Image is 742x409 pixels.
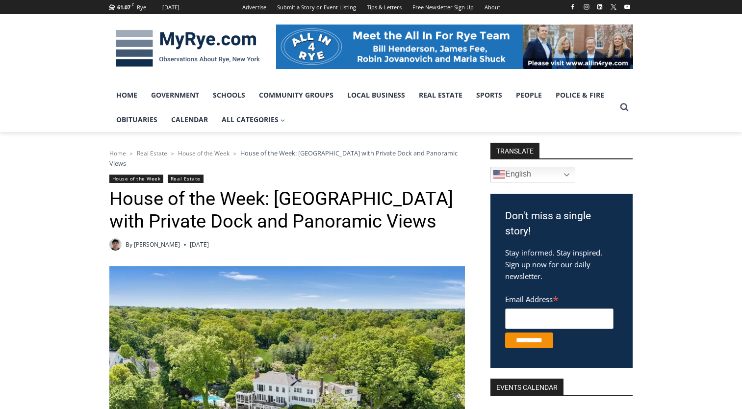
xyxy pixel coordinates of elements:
[233,150,236,157] span: >
[490,143,539,158] strong: TRANSLATE
[621,1,633,13] a: YouTube
[215,107,292,132] a: All Categories
[109,238,122,251] a: Author image
[109,149,126,157] a: Home
[126,240,132,249] span: By
[134,240,180,249] a: [PERSON_NAME]
[162,3,179,12] div: [DATE]
[171,150,174,157] span: >
[222,114,285,125] span: All Categories
[615,99,633,116] button: View Search Form
[505,289,614,307] label: Email Address
[594,1,606,13] a: Linkedin
[164,107,215,132] a: Calendar
[109,148,465,168] nav: Breadcrumbs
[109,149,458,167] span: House of the Week: [GEOGRAPHIC_DATA] with Private Dock and Panoramic Views
[178,149,230,157] a: House of the Week
[109,23,266,74] img: MyRye.com
[168,175,204,183] a: Real Estate
[109,83,144,107] a: Home
[567,1,579,13] a: Facebook
[490,167,575,182] a: English
[109,188,465,232] h1: House of the Week: [GEOGRAPHIC_DATA] with Private Dock and Panoramic Views
[132,2,134,7] span: F
[490,379,563,395] h2: Events Calendar
[412,83,469,107] a: Real Estate
[117,3,130,11] span: 61.07
[109,83,615,132] nav: Primary Navigation
[252,83,340,107] a: Community Groups
[109,238,122,251] img: Patel, Devan - bio cropped 200x200
[509,83,549,107] a: People
[137,3,146,12] div: Rye
[109,175,164,183] a: House of the Week
[276,25,633,69] img: All in for Rye
[144,83,206,107] a: Government
[505,247,618,282] p: Stay informed. Stay inspired. Sign up now for our daily newsletter.
[549,83,611,107] a: Police & Fire
[493,169,505,180] img: en
[469,83,509,107] a: Sports
[137,149,167,157] a: Real Estate
[608,1,619,13] a: X
[581,1,592,13] a: Instagram
[505,208,618,239] h3: Don't miss a single story!
[206,83,252,107] a: Schools
[130,150,133,157] span: >
[109,107,164,132] a: Obituaries
[190,240,209,249] time: [DATE]
[340,83,412,107] a: Local Business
